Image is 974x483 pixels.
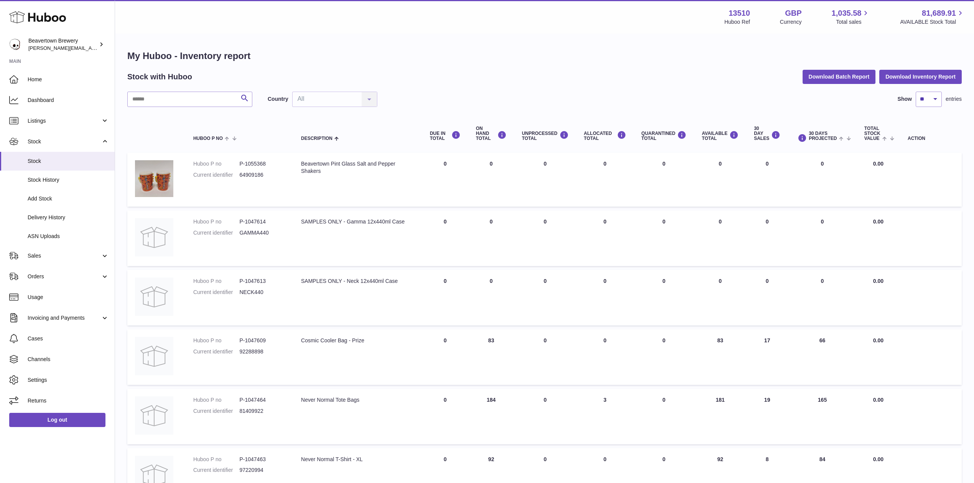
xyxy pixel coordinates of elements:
span: 0 [663,456,666,462]
span: Delivery History [28,214,109,221]
dt: Huboo P no [193,337,240,344]
dt: Current identifier [193,407,240,415]
span: 0 [663,219,666,225]
span: 0.00 [873,161,884,167]
td: 0 [422,329,468,385]
a: 81,689.91 AVAILABLE Stock Total [900,8,965,26]
dd: P-1047609 [239,337,286,344]
td: 83 [468,329,514,385]
button: Download Batch Report [803,70,876,84]
dd: P-1047463 [239,456,286,463]
div: 30 DAY SALES [754,126,780,141]
span: Cases [28,335,109,342]
td: 0 [694,270,746,325]
div: Beavertown Brewery [28,37,97,52]
dd: 92288898 [239,348,286,355]
dt: Huboo P no [193,396,240,404]
td: 0 [468,210,514,266]
div: DUE IN TOTAL [430,131,461,141]
td: 0 [514,389,576,444]
span: 0 [663,161,666,167]
td: 0 [788,270,857,325]
span: Home [28,76,109,83]
span: 0 [663,278,666,284]
dt: Huboo P no [193,218,240,225]
td: 0 [788,153,857,207]
td: 0 [746,153,788,207]
div: Huboo Ref [724,18,750,26]
div: ON HAND Total [476,126,507,141]
div: SAMPLES ONLY - Gamma 12x440ml Case [301,218,415,225]
span: Sales [28,252,101,260]
td: 0 [514,329,576,385]
div: Beavertown Pint Glass Salt and Pepper Shakers [301,160,415,175]
dt: Current identifier [193,467,240,474]
strong: GBP [785,8,801,18]
dd: GAMMA440 [239,229,286,237]
div: Never Normal T-Shirt - XL [301,456,415,463]
td: 3 [576,389,634,444]
dt: Huboo P no [193,456,240,463]
span: Listings [28,117,101,125]
span: 0.00 [873,456,884,462]
img: product image [135,160,173,197]
td: 0 [422,389,468,444]
img: product image [135,396,173,435]
div: Cosmic Cooler Bag - Prize [301,337,415,344]
img: product image [135,278,173,316]
span: 1,035.58 [832,8,862,18]
span: Stock [28,138,101,145]
dt: Current identifier [193,348,240,355]
a: Log out [9,413,105,427]
div: AVAILABLE Total [702,131,739,141]
td: 19 [746,389,788,444]
span: Total stock value [864,126,880,141]
dt: Current identifier [193,289,240,296]
span: Stock History [28,176,109,184]
dd: P-1047613 [239,278,286,285]
td: 0 [468,153,514,207]
dt: Current identifier [193,171,240,179]
span: AVAILABLE Stock Total [900,18,965,26]
dd: 81409922 [239,407,286,415]
a: 1,035.58 Total sales [832,8,870,26]
span: Dashboard [28,97,109,104]
span: Stock [28,158,109,165]
td: 0 [576,153,634,207]
span: Huboo P no [193,136,223,141]
label: Show [898,95,912,103]
span: Usage [28,294,109,301]
td: 0 [514,153,576,207]
td: 0 [514,210,576,266]
span: [PERSON_NAME][EMAIL_ADDRESS][PERSON_NAME][DOMAIN_NAME] [28,45,195,51]
span: Invoicing and Payments [28,314,101,322]
div: Currency [780,18,802,26]
div: QUARANTINED Total [642,131,687,141]
dd: P-1047464 [239,396,286,404]
span: 81,689.91 [922,8,956,18]
span: 0 [663,337,666,343]
span: Add Stock [28,195,109,202]
span: 0.00 [873,278,884,284]
dd: P-1055368 [239,160,286,168]
td: 0 [694,153,746,207]
span: 0.00 [873,337,884,343]
td: 0 [746,210,788,266]
td: 0 [694,210,746,266]
span: ASN Uploads [28,233,109,240]
dd: 64909186 [239,171,286,179]
span: entries [946,95,962,103]
h1: My Huboo - Inventory report [127,50,962,62]
dt: Huboo P no [193,278,240,285]
span: Orders [28,273,101,280]
td: 0 [788,210,857,266]
h2: Stock with Huboo [127,72,192,82]
td: 0 [576,210,634,266]
img: product image [135,337,173,375]
td: 0 [422,153,468,207]
div: Action [908,136,954,141]
button: Download Inventory Report [879,70,962,84]
dd: 97220994 [239,467,286,474]
span: 0 [663,397,666,403]
span: 30 DAYS PROJECTED [809,131,837,141]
